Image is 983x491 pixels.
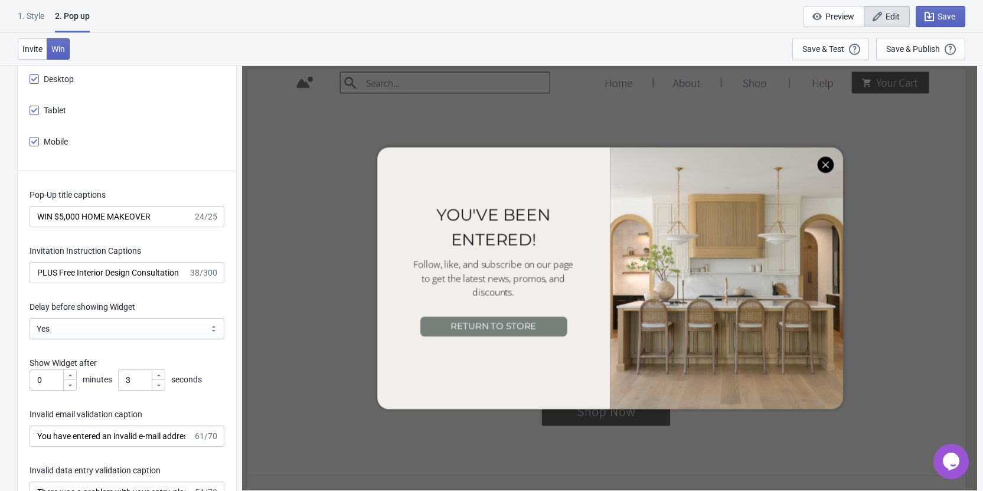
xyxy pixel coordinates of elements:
span: Edit [886,12,900,21]
button: Save & Publish [876,38,965,60]
div: 2. Pop up [55,10,90,32]
button: Edit [864,6,910,27]
button: Invite [18,38,47,60]
label: Pop-Up title captions [30,189,106,201]
label: Invalid data entry validation caption [30,464,161,476]
span: Win [51,44,65,54]
input: PLUS Free Interior Design Consultation [30,262,188,283]
span: Invite [22,44,43,54]
span: Desktop [44,73,74,85]
div: 1 . Style [18,10,44,31]
button: Preview [804,6,864,27]
div: Save & Publish [886,44,940,54]
label: Invalid email validation caption [30,408,142,420]
p: Show Widget after [30,357,224,369]
span: Preview [825,12,854,21]
button: Save & Test [792,38,869,60]
label: Delay before showing Widget [30,301,135,313]
button: Save [916,6,965,27]
span: Save [938,12,955,21]
button: Win [47,38,70,60]
label: Invitation Instruction Captions [30,245,141,257]
span: seconds [171,375,202,384]
span: minutes [83,375,112,384]
span: Mobile [44,136,68,148]
span: Tablet [44,104,66,116]
div: Save & Test [802,44,844,54]
iframe: chat widget [933,444,971,479]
